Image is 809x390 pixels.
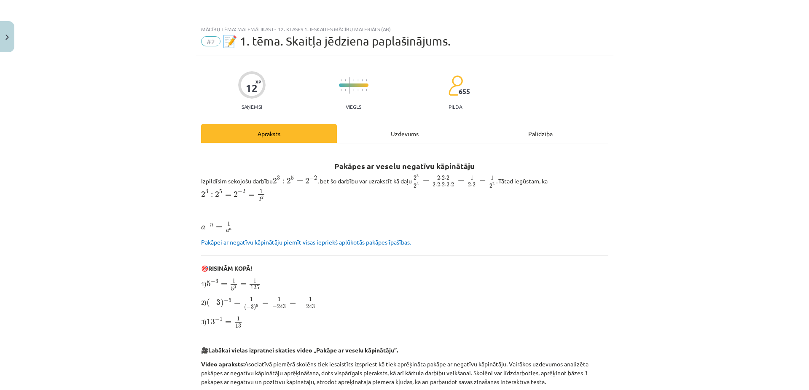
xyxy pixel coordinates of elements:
[251,305,254,309] span: 3
[226,229,229,232] span: a
[291,176,294,180] span: 5
[440,178,442,180] span: ⋅
[449,104,462,110] p: pilda
[231,287,234,291] span: 5
[201,26,608,32] div: Mācību tēma: Matemātikas i - 12. klases 1. ieskaites mācību materiāls (ab)
[479,180,486,183] span: =
[211,193,213,197] span: :
[224,299,228,303] span: −
[357,89,358,91] img: icon-short-line-57e1e144782c952c97e751825c79c345078a6d821885a25fce030b3d8c18986b.svg
[244,304,246,310] span: (
[272,305,277,309] span: −
[346,104,361,110] p: Viegls
[414,184,417,188] span: 2
[357,79,358,81] img: icon-short-line-57e1e144782c952c97e751825c79c345078a6d821885a25fce030b3d8c18986b.svg
[445,185,446,186] span: ⋅
[314,176,317,180] span: 2
[440,185,442,186] span: ⋅
[473,183,476,187] span: 2
[362,79,363,81] img: icon-short-line-57e1e144782c952c97e751825c79c345078a6d821885a25fce030b3d8c18986b.svg
[442,183,445,187] span: 2
[201,36,220,46] span: #2
[255,79,261,84] span: XP
[258,197,261,202] span: 2
[238,190,242,194] span: −
[446,183,449,187] span: 2
[260,189,263,194] span: 1
[298,300,305,306] span: −
[201,296,608,311] p: 2)
[471,185,473,186] span: ⋅
[297,180,303,183] span: =
[250,285,259,290] span: 125
[225,321,231,324] span: =
[437,183,440,187] span: 2
[215,317,220,322] span: −
[309,297,312,301] span: 1
[446,176,449,180] span: 2
[227,222,230,226] span: 1
[201,191,205,197] span: 2
[237,317,240,321] span: 1
[437,176,440,180] span: 2
[417,175,419,178] span: 3
[334,161,475,171] b: Pakāpes ar veselu negatīvu kāpinātāju
[491,176,494,180] span: 1
[287,178,291,183] span: 2
[201,346,608,355] p: 🎥
[309,176,314,180] span: −
[250,297,253,301] span: 1
[435,185,437,186] span: ⋅
[261,196,263,199] span: 2
[201,264,608,273] p: 🎯
[220,299,224,307] span: )
[253,279,256,283] span: 1
[207,299,210,307] span: (
[448,75,463,96] img: students-c634bb4e5e11cddfef0936a35e636f08e4e9abd3cc4e673bd6f9a4125e45ecb1.svg
[345,89,346,91] img: icon-short-line-57e1e144782c952c97e751825c79c345078a6d821885a25fce030b3d8c18986b.svg
[345,79,346,81] img: icon-short-line-57e1e144782c952c97e751825c79c345078a6d821885a25fce030b3d8c18986b.svg
[414,176,417,180] span: 2
[277,304,286,309] span: 243
[468,183,471,187] span: 2
[242,189,245,194] span: 2
[205,189,208,194] span: 3
[219,189,222,194] span: 5
[442,176,445,180] span: 2
[211,280,215,284] span: −
[246,82,258,94] div: 12
[223,34,451,48] span: 📝 1. tēma. Skaitļa jēdziena paplašinājums.
[306,304,315,309] span: 243
[458,180,464,183] span: =
[215,279,218,283] span: 3
[235,324,241,328] span: 13
[290,301,296,305] span: =
[341,79,341,81] img: icon-short-line-57e1e144782c952c97e751825c79c345078a6d821885a25fce030b3d8c18986b.svg
[5,35,9,40] img: icon-close-lesson-0947bae3869378f0d4975bcd49f059093ad1ed9edebbc8119c70593378902aed.svg
[208,264,252,272] b: RISINĀM KOPĀ!
[234,191,238,197] span: 2
[207,281,211,287] span: 5
[489,184,492,188] span: 2
[215,191,219,197] span: 2
[473,124,608,143] div: Palīdzība
[417,182,419,185] span: 5
[353,79,354,81] img: icon-short-line-57e1e144782c952c97e751825c79c345078a6d821885a25fce030b3d8c18986b.svg
[470,176,473,180] span: 1
[216,226,222,229] span: =
[278,297,281,301] span: 1
[248,194,255,197] span: =
[201,238,411,246] span: Pakāpei ar negatīvu kāpinātāju piemīt visas iepriekš aplūkotās pakāpes īpašības.
[353,89,354,91] img: icon-short-line-57e1e144782c952c97e751825c79c345078a6d821885a25fce030b3d8c18986b.svg
[229,229,231,231] span: n
[210,300,216,306] span: −
[366,79,367,81] img: icon-short-line-57e1e144782c952c97e751825c79c345078a6d821885a25fce030b3d8c18986b.svg
[201,174,608,202] p: Izpildīsim sekojošu darbību , bet šo darbību var uzrakstīt kā daļu . Tātad iegūstam, ka
[208,346,398,354] b: Labākai vielas izpratnei skaties video „Pakāpe ar veselu kāpinātāju”.
[228,298,231,302] span: 5
[337,124,473,143] div: Uzdevums
[205,223,210,227] span: −
[362,89,363,91] img: icon-short-line-57e1e144782c952c97e751825c79c345078a6d821885a25fce030b3d8c18986b.svg
[221,283,227,286] span: =
[210,224,213,227] span: n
